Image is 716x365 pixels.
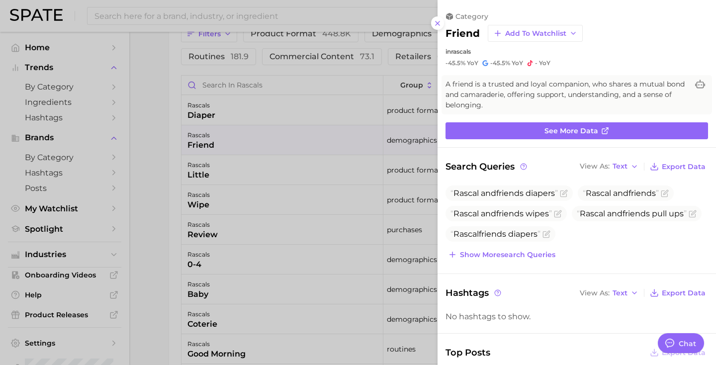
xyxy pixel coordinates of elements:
[446,48,708,55] div: in
[662,163,706,171] span: Export Data
[628,188,652,198] span: friend
[496,188,520,198] span: friend
[577,160,641,173] button: View AsText
[446,27,480,39] h2: friend
[623,209,646,218] span: friend
[446,79,688,110] span: A friend is a trusted and loyal companion, who shares a mutual bond and camaraderie, offering sup...
[560,189,568,197] button: Flag as miscategorized or irrelevant
[577,209,687,218] span: Rascal and s pull ups
[613,164,627,169] span: Text
[613,290,627,296] span: Text
[647,160,708,174] button: Export Data
[450,209,552,218] span: Rascal and s wipes
[496,209,520,218] span: friend
[661,189,669,197] button: Flag as miscategorized or irrelevant
[446,346,490,360] span: Top Posts
[512,59,523,67] span: YoY
[455,12,488,21] span: category
[446,312,708,321] div: No hashtags to show.
[446,286,503,300] span: Hashtags
[580,290,610,296] span: View As
[505,29,566,38] span: Add to Watchlist
[662,289,706,297] span: Export Data
[544,127,598,135] span: See more data
[446,122,708,139] a: See more data
[490,59,510,67] span: -45.5%
[583,188,659,198] span: Rascal and s
[479,229,502,239] span: friend
[577,286,641,299] button: View AsText
[542,230,550,238] button: Flag as miscategorized or irrelevant
[460,251,555,259] span: Show more search queries
[450,229,540,239] span: Rascal s diapers
[467,59,478,67] span: YoY
[554,210,562,218] button: Flag as miscategorized or irrelevant
[446,248,558,262] button: Show moresearch queries
[689,210,697,218] button: Flag as miscategorized or irrelevant
[451,48,471,55] span: rascals
[488,25,583,42] button: Add to Watchlist
[647,286,708,300] button: Export Data
[450,188,558,198] span: Rascal and s diapers
[535,59,537,67] span: -
[647,346,708,360] button: Export Data
[446,59,465,67] span: -45.5%
[580,164,610,169] span: View As
[446,160,529,174] span: Search Queries
[539,59,550,67] span: YoY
